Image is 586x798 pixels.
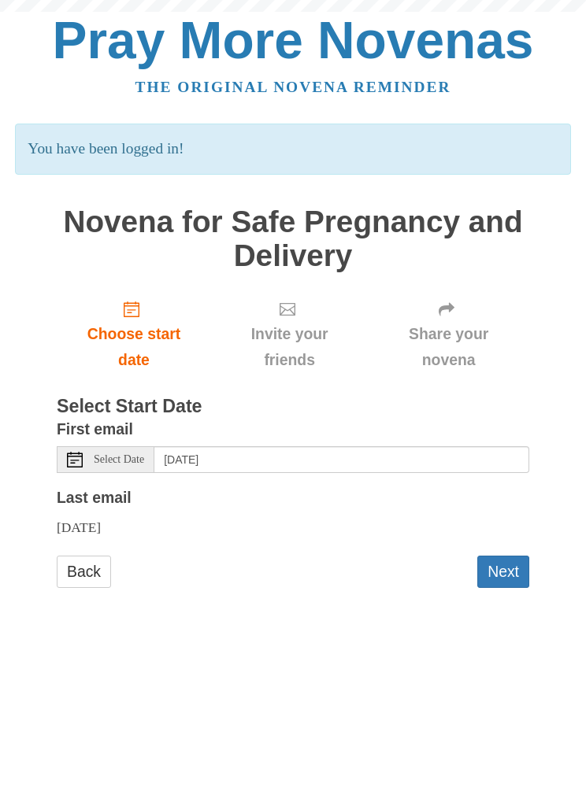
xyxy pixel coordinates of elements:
[15,124,570,175] p: You have been logged in!
[368,288,529,382] div: Click "Next" to confirm your start date first.
[57,288,211,382] a: Choose start date
[57,556,111,588] a: Back
[57,485,132,511] label: Last email
[227,321,352,373] span: Invite your friends
[384,321,514,373] span: Share your novena
[57,397,529,417] h3: Select Start Date
[72,321,195,373] span: Choose start date
[57,416,133,442] label: First email
[53,11,534,69] a: Pray More Novenas
[57,205,529,272] h1: Novena for Safe Pregnancy and Delivery
[477,556,529,588] button: Next
[57,519,101,535] span: [DATE]
[211,288,368,382] div: Click "Next" to confirm your start date first.
[135,79,451,95] a: The original novena reminder
[94,454,144,465] span: Select Date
